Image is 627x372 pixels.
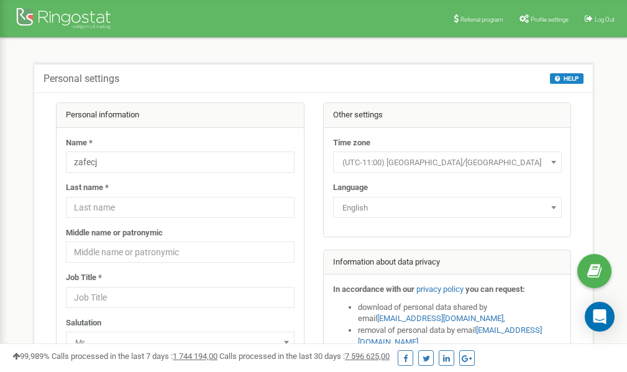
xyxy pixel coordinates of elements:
input: Job Title [66,287,295,308]
a: [EMAIL_ADDRESS][DOMAIN_NAME] [377,314,503,323]
li: download of personal data shared by email , [358,302,562,325]
input: Last name [66,197,295,218]
span: Referral program [460,16,503,23]
div: Personal information [57,103,304,128]
u: 7 596 625,00 [345,352,390,361]
label: Last name * [66,182,109,194]
span: Profile settings [531,16,569,23]
button: HELP [550,73,584,84]
a: privacy policy [416,284,464,294]
label: Language [333,182,368,194]
span: 99,989% [12,352,50,361]
strong: In accordance with our [333,284,414,294]
div: Information about data privacy [324,250,571,275]
span: English [333,197,562,218]
span: (UTC-11:00) Pacific/Midway [337,154,557,171]
strong: you can request: [465,284,525,294]
div: Open Intercom Messenger [585,302,615,332]
span: Mr. [66,332,295,353]
u: 1 744 194,00 [173,352,217,361]
span: (UTC-11:00) Pacific/Midway [333,152,562,173]
span: Calls processed in the last 30 days : [219,352,390,361]
label: Middle name or patronymic [66,227,163,239]
label: Time zone [333,137,370,149]
input: Middle name or patronymic [66,242,295,263]
label: Salutation [66,317,101,329]
input: Name [66,152,295,173]
label: Job Title * [66,272,102,284]
span: Log Out [595,16,615,23]
span: English [337,199,557,217]
label: Name * [66,137,93,149]
span: Mr. [70,334,290,352]
h5: Personal settings [43,73,119,84]
div: Other settings [324,103,571,128]
span: Calls processed in the last 7 days : [52,352,217,361]
li: removal of personal data by email , [358,325,562,348]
